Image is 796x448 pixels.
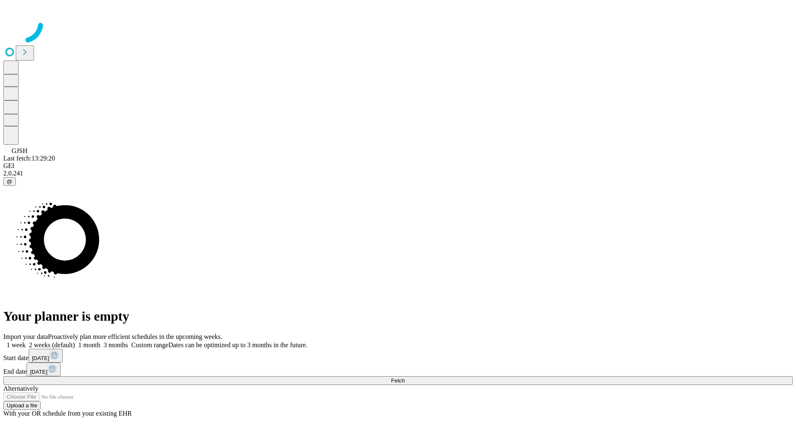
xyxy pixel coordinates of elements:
[27,363,61,376] button: [DATE]
[3,401,41,410] button: Upload a file
[12,147,27,154] span: GJSH
[29,341,75,348] span: 2 weeks (default)
[391,377,405,384] span: Fetch
[3,162,793,170] div: GEI
[30,369,47,375] span: [DATE]
[3,333,48,340] span: Import your data
[131,341,168,348] span: Custom range
[3,170,793,177] div: 2.0.241
[104,341,128,348] span: 3 months
[3,309,793,324] h1: Your planner is empty
[3,363,793,376] div: End date
[32,355,49,361] span: [DATE]
[7,178,12,185] span: @
[29,349,63,363] button: [DATE]
[3,349,793,363] div: Start date
[48,333,222,340] span: Proactively plan more efficient schedules in the upcoming weeks.
[7,341,26,348] span: 1 week
[3,177,16,186] button: @
[3,376,793,385] button: Fetch
[3,385,38,392] span: Alternatively
[168,341,307,348] span: Dates can be optimized up to 3 months in the future.
[3,410,132,417] span: With your OR schedule from your existing EHR
[78,341,100,348] span: 1 month
[3,155,55,162] span: Last fetch: 13:29:20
